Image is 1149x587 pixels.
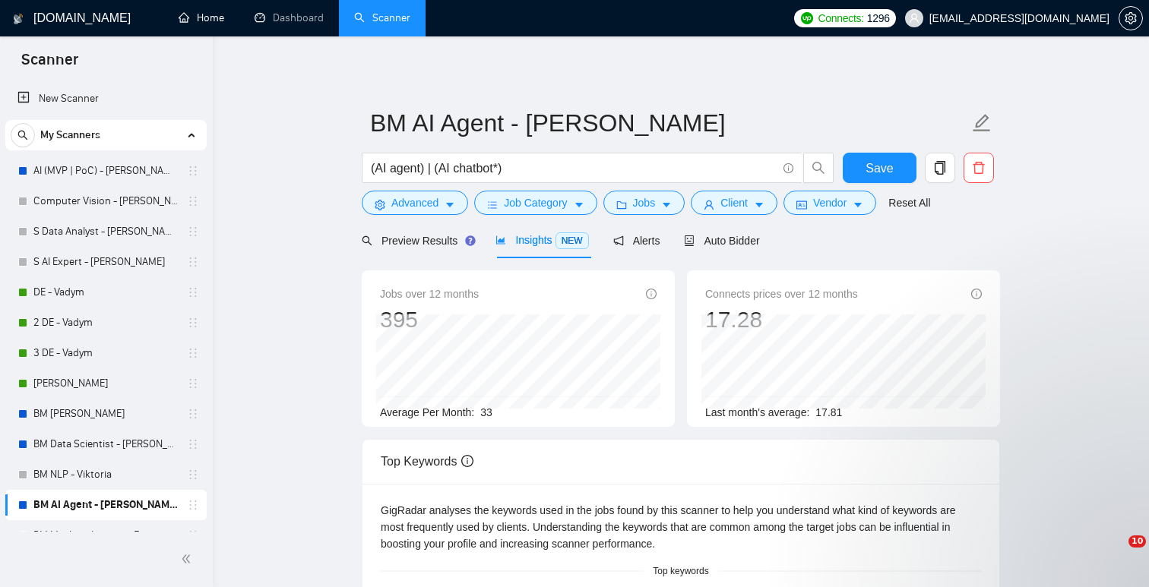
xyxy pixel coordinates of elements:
[843,153,916,183] button: Save
[187,165,199,177] span: holder
[187,195,199,207] span: holder
[813,194,847,211] span: Vendor
[33,216,178,247] a: S Data Analyst - [PERSON_NAME]
[661,199,672,210] span: caret-down
[866,159,893,178] span: Save
[33,277,178,308] a: DE - Vadym
[33,186,178,216] a: Computer Vision - [PERSON_NAME]
[5,84,207,114] li: New Scanner
[371,159,777,178] input: Search Freelance Jobs...
[362,235,372,246] span: search
[705,286,858,302] span: Connects prices over 12 months
[187,256,199,268] span: holder
[644,564,717,579] span: Top keywords
[705,305,858,334] div: 17.28
[504,194,567,211] span: Job Category
[33,399,178,429] a: BM [PERSON_NAME]
[375,199,385,210] span: setting
[1097,535,1134,572] iframe: Intercom live chat
[1119,12,1142,24] span: setting
[495,234,588,246] span: Insights
[33,247,178,277] a: S AI Expert - [PERSON_NAME]
[33,308,178,338] a: 2 DE - Vadym
[613,235,624,246] span: notification
[33,459,178,490] a: BM NLP - Viktoria
[40,120,100,150] span: My Scanners
[720,194,748,211] span: Client
[370,104,969,142] input: Scanner name...
[574,199,584,210] span: caret-down
[381,440,981,483] div: Top Keywords
[487,199,498,210] span: bars
[888,194,930,211] a: Reset All
[11,130,34,140] span: search
[187,317,199,329] span: holder
[187,286,199,298] span: holder
[804,161,833,175] span: search
[613,235,660,247] span: Alerts
[33,156,178,186] a: AI (MVP | PoC) - [PERSON_NAME]
[684,235,695,246] span: robot
[867,10,890,27] span: 1296
[815,406,842,418] span: 17.81
[796,199,807,210] span: idcard
[925,153,955,183] button: copy
[391,194,438,211] span: Advanced
[704,199,714,210] span: user
[187,377,199,390] span: holder
[179,11,224,24] a: homeHome
[181,551,196,566] span: double-left
[909,13,920,24] span: user
[783,163,793,173] span: info-circle
[381,502,981,552] div: GigRadar analyses the keywords used in the jobs found by this scanner to help you understand what...
[603,191,685,215] button: folderJobscaret-down
[187,408,199,420] span: holder
[1119,6,1143,30] button: setting
[972,113,992,133] span: edit
[964,161,993,175] span: delete
[380,406,474,418] span: Average Per Month:
[818,10,863,27] span: Connects:
[33,368,178,399] a: [PERSON_NAME]
[33,429,178,459] a: BM Data Scientist - [PERSON_NAME]
[464,234,477,248] div: Tooltip anchor
[445,199,455,210] span: caret-down
[853,199,863,210] span: caret-down
[33,520,178,551] a: BM Machine Learning Engineer - [PERSON_NAME]
[964,153,994,183] button: delete
[11,123,35,147] button: search
[9,49,90,80] span: Scanner
[187,226,199,238] span: holder
[971,289,982,299] span: info-circle
[480,406,492,418] span: 33
[926,161,954,175] span: copy
[556,232,589,249] span: NEW
[633,194,656,211] span: Jobs
[705,406,809,418] span: Last month's average:
[803,153,834,183] button: search
[754,199,764,210] span: caret-down
[783,191,876,215] button: idcardVendorcaret-down
[495,235,506,245] span: area-chart
[255,11,324,24] a: dashboardDashboard
[187,469,199,481] span: holder
[187,438,199,450] span: holder
[380,305,479,334] div: 395
[684,235,759,247] span: Auto Bidder
[461,455,473,467] span: info-circle
[1128,535,1146,548] span: 10
[380,286,479,302] span: Jobs over 12 months
[646,289,657,299] span: info-circle
[187,529,199,541] span: holder
[187,347,199,359] span: holder
[362,235,471,247] span: Preview Results
[33,338,178,368] a: 3 DE - Vadym
[187,499,199,511] span: holder
[362,191,468,215] button: settingAdvancedcaret-down
[13,7,24,31] img: logo
[354,11,410,24] a: searchScanner
[17,84,195,114] a: New Scanner
[801,12,813,24] img: upwork-logo.png
[474,191,597,215] button: barsJob Categorycaret-down
[616,199,627,210] span: folder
